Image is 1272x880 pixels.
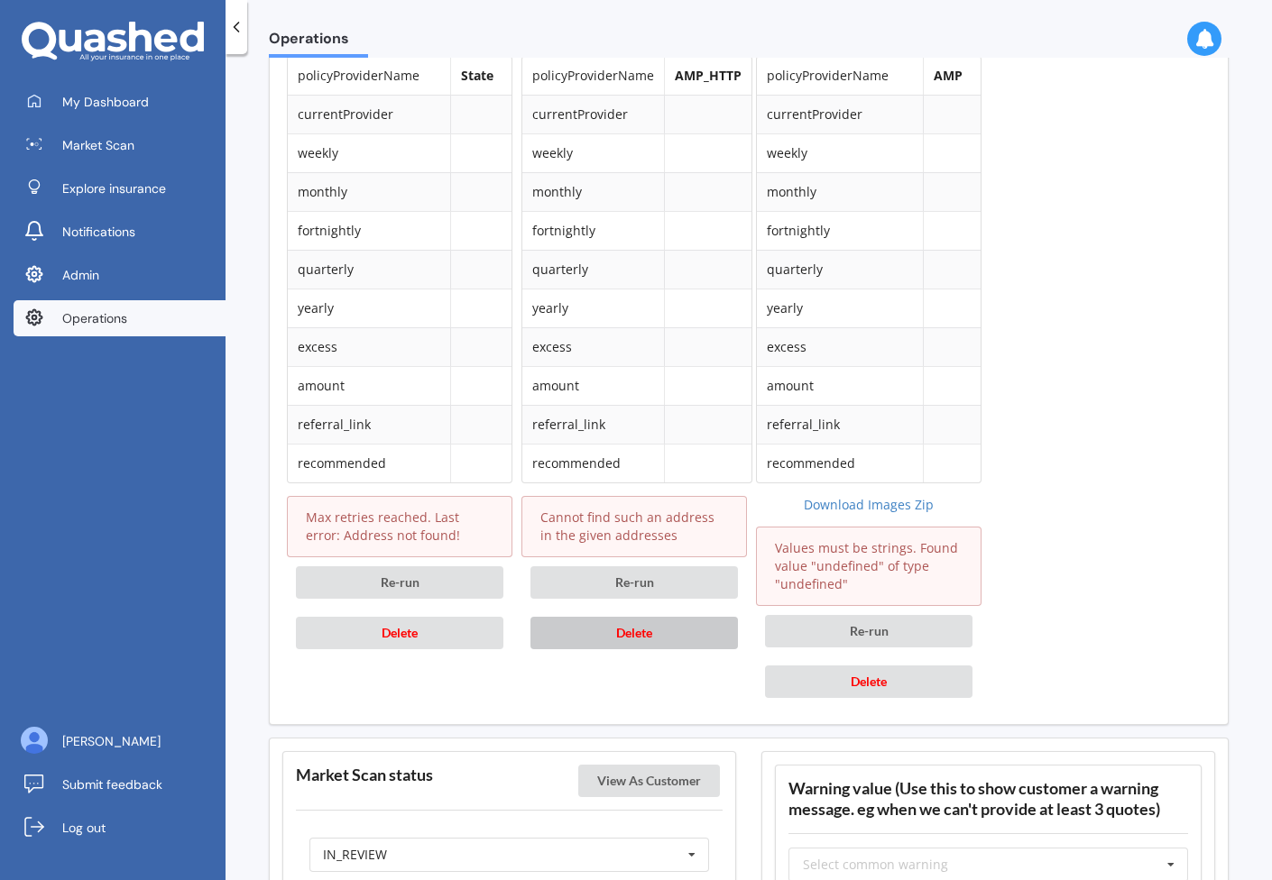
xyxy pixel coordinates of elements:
td: excess [757,327,923,366]
button: Delete [296,617,503,649]
div: IN_REVIEW [323,848,387,861]
td: currentProvider [757,95,923,133]
button: Re-run [765,615,972,647]
b: AMP_HTTP [675,67,742,84]
td: fortnightly [522,211,664,250]
td: yearly [522,289,664,327]
div: Select common warning [803,858,948,871]
span: Notifications [62,223,135,241]
td: amount [757,366,923,405]
a: Notifications [14,214,226,250]
td: quarterly [288,250,450,289]
a: Admin [14,257,226,293]
td: referral_link [288,405,450,444]
h3: Market Scan status [296,765,433,785]
b: State [461,67,493,84]
span: Operations [62,309,127,327]
td: monthly [757,172,923,211]
td: amount [522,366,664,405]
td: recommended [288,444,450,482]
td: yearly [288,289,450,327]
span: [PERSON_NAME] [62,732,161,750]
button: View As Customer [578,765,720,797]
span: Delete [382,625,418,640]
a: Log out [14,810,226,846]
td: excess [522,327,664,366]
span: Admin [62,266,99,284]
a: Operations [14,300,226,336]
td: yearly [757,289,923,327]
b: AMP [934,67,963,84]
td: excess [288,327,450,366]
td: recommended [757,444,923,482]
a: View As Customer [578,772,724,789]
span: Delete [851,674,887,689]
button: Re-run [296,566,503,599]
td: policyProviderName [757,57,923,95]
span: Submit feedback [62,775,162,793]
td: policyProviderName [522,57,664,95]
td: fortnightly [288,211,450,250]
a: Submit feedback [14,766,226,802]
a: My Dashboard [14,84,226,120]
td: monthly [522,172,664,211]
p: Max retries reached. Last error: Address not found! [306,509,493,545]
td: policyProviderName [288,57,450,95]
span: Delete [616,625,652,640]
span: Market Scan [62,136,134,154]
td: recommended [522,444,664,482]
a: [PERSON_NAME] [14,723,226,759]
p: Cannot find such an address in the given addresses [540,509,728,545]
td: amount [288,366,450,405]
td: quarterly [757,250,923,289]
img: ALV-UjU6YHOUIM1AGx_4vxbOkaOq-1eqc8a3URkVIJkc_iWYmQ98kTe7fc9QMVOBV43MoXmOPfWPN7JjnmUwLuIGKVePaQgPQ... [21,727,48,754]
td: weekly [757,133,923,172]
a: Market Scan [14,127,226,163]
td: fortnightly [757,211,923,250]
span: Explore insurance [62,179,166,197]
td: referral_link [757,405,923,444]
span: Operations [269,30,368,54]
a: Download Images Zip [756,496,982,514]
button: Delete [765,665,972,698]
span: Log out [62,819,106,837]
td: quarterly [522,250,664,289]
td: currentProvider [288,95,450,133]
td: referral_link [522,405,664,444]
td: weekly [288,133,450,172]
h3: Warning value (Use this to show customer a warning message. eg when we can't provide at least 3 q... [788,778,1188,820]
button: Delete [530,617,738,649]
button: Re-run [530,566,738,599]
td: currentProvider [522,95,664,133]
td: weekly [522,133,664,172]
a: Explore insurance [14,170,226,206]
span: My Dashboard [62,93,149,111]
td: monthly [288,172,450,211]
p: Values must be strings. Found value "undefined" of type "undefined" [775,539,963,593]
